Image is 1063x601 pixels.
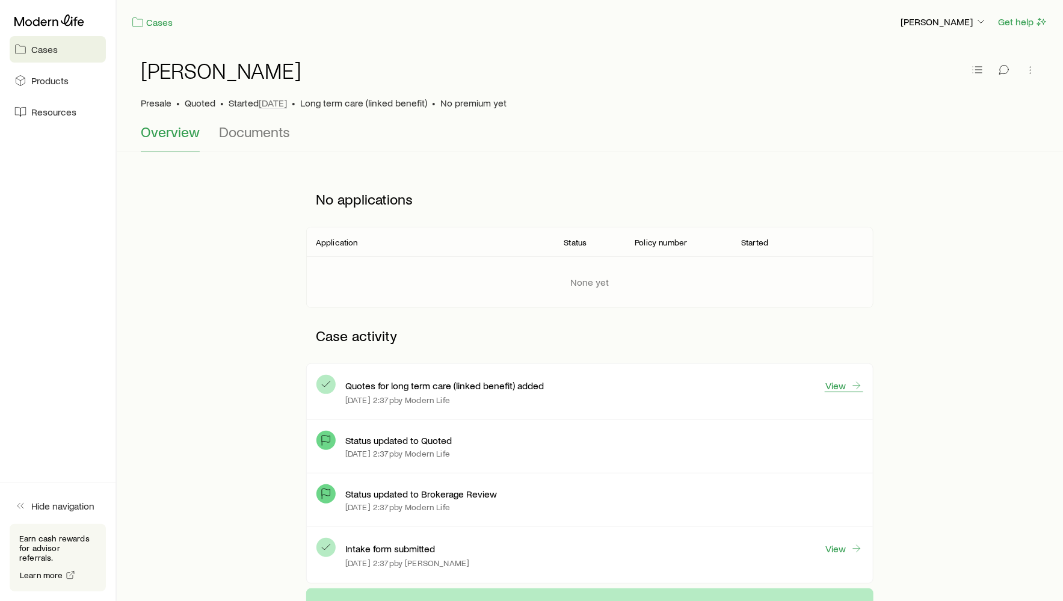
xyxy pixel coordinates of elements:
[31,75,69,87] span: Products
[259,97,287,109] span: [DATE]
[741,238,768,247] p: Started
[31,500,94,512] span: Hide navigation
[345,502,450,512] p: [DATE] 2:37p by Modern Life
[635,238,687,247] p: Policy number
[219,123,290,140] span: Documents
[900,15,988,29] button: [PERSON_NAME]
[345,434,452,446] p: Status updated to Quoted
[10,524,106,591] div: Earn cash rewards for advisor referrals.Learn more
[571,276,609,288] p: None yet
[141,123,1039,152] div: Case details tabs
[20,571,63,579] span: Learn more
[10,99,106,125] a: Resources
[185,97,215,109] span: Quoted
[10,493,106,519] button: Hide navigation
[440,97,507,109] span: No premium yet
[31,106,76,118] span: Resources
[901,16,987,28] p: [PERSON_NAME]
[825,379,863,392] a: View
[564,238,587,247] p: Status
[345,395,450,405] p: [DATE] 2:37p by Modern Life
[141,97,171,109] p: Presale
[292,97,295,109] span: •
[10,67,106,94] a: Products
[229,97,287,109] p: Started
[10,36,106,63] a: Cases
[345,543,435,555] p: Intake form submitted
[31,43,58,55] span: Cases
[997,15,1049,29] button: Get help
[220,97,224,109] span: •
[19,534,96,562] p: Earn cash rewards for advisor referrals.
[345,558,469,568] p: [DATE] 2:37p by [PERSON_NAME]
[432,97,436,109] span: •
[306,181,874,217] p: No applications
[141,123,200,140] span: Overview
[306,318,874,354] p: Case activity
[345,380,544,392] p: Quotes for long term care (linked benefit) added
[825,542,863,555] a: View
[176,97,180,109] span: •
[316,238,358,247] p: Application
[141,58,301,82] h1: [PERSON_NAME]
[345,488,497,500] p: Status updated to Brokerage Review
[345,449,450,458] p: [DATE] 2:37p by Modern Life
[131,16,173,29] a: Cases
[300,97,427,109] span: Long term care (linked benefit)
